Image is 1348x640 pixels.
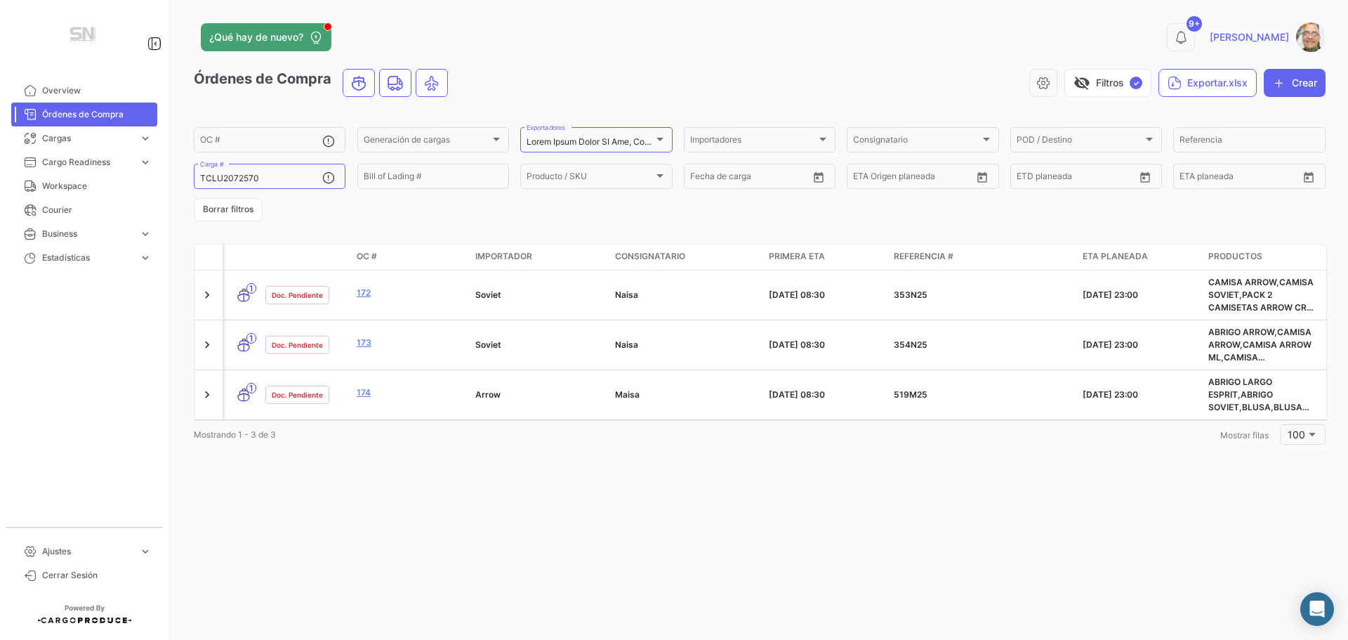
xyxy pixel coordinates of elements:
[894,389,927,400] span: 519M25
[1210,30,1289,44] span: [PERSON_NAME]
[272,389,323,400] span: Doc. Pendiente
[894,339,927,350] span: 354N25
[416,70,447,96] button: Air
[380,70,411,96] button: Land
[769,389,825,400] span: [DATE] 08:30
[1052,174,1108,183] input: Hasta
[42,569,152,582] span: Cerrar Sesión
[615,389,640,400] span: Maisa
[615,289,638,300] span: Naisa
[527,174,653,183] span: Producto / SKU
[853,174,878,183] input: Desde
[894,250,953,263] span: Referencia #
[1158,69,1257,97] button: Exportar.xlsx
[1179,174,1205,183] input: Desde
[343,70,374,96] button: Ocean
[11,198,157,222] a: Courier
[246,383,256,393] span: 1
[42,156,133,169] span: Cargo Readiness
[1298,166,1319,188] button: Open calendar
[1203,244,1328,270] datatable-header-cell: Productos
[1300,592,1334,626] div: Abrir Intercom Messenger
[475,250,532,263] span: Importador
[200,288,214,302] a: Expand/Collapse Row
[894,289,927,300] span: 353N25
[272,289,323,301] span: Doc. Pendiente
[690,137,817,147] span: Importadores
[1083,289,1138,300] span: [DATE] 23:00
[769,339,825,350] span: [DATE] 08:30
[475,339,501,350] span: Soviet
[42,180,152,192] span: Workspace
[139,545,152,558] span: expand_more
[1215,174,1271,183] input: Hasta
[475,289,501,300] span: Soviet
[194,429,276,440] span: Mostrando 1 - 3 de 3
[42,545,133,558] span: Ajustes
[475,389,501,400] span: Arrow
[357,250,377,263] span: OC #
[272,339,323,351] span: Doc. Pendiente
[200,388,214,402] a: Expand/Collapse Row
[139,132,152,145] span: expand_more
[615,339,638,350] span: Naisa
[1083,389,1138,400] span: [DATE] 23:00
[225,244,260,270] datatable-header-cell: Modo de Transporte
[972,166,993,188] button: Open calendar
[357,337,464,349] a: 173
[42,228,133,240] span: Business
[1017,137,1143,147] span: POD / Destino
[1073,74,1090,91] span: visibility_off
[1208,250,1262,263] span: Productos
[42,204,152,216] span: Courier
[1264,69,1326,97] button: Crear
[1083,339,1138,350] span: [DATE] 23:00
[42,108,152,121] span: Órdenes de Compra
[11,103,157,126] a: Órdenes de Compra
[351,244,470,270] datatable-header-cell: OC #
[888,244,1077,270] datatable-header-cell: Referencia #
[1135,166,1156,188] button: Open calendar
[194,198,263,221] button: Borrar filtros
[1077,244,1203,270] datatable-header-cell: ETA planeada
[1220,430,1269,440] span: Mostrar filas
[1288,429,1305,440] span: 100
[11,79,157,103] a: Overview
[1083,250,1148,263] span: ETA planeada
[470,244,609,270] datatable-header-cell: Importador
[11,174,157,198] a: Workspace
[1017,174,1042,183] input: Desde
[42,84,152,97] span: Overview
[1064,69,1151,97] button: visibility_offFiltros✓
[42,132,133,145] span: Cargas
[357,287,464,299] a: 172
[769,289,825,300] span: [DATE] 08:30
[364,137,490,147] span: Generación de cargas
[194,69,452,97] h3: Órdenes de Compra
[200,338,214,352] a: Expand/Collapse Row
[609,244,763,270] datatable-header-cell: Consignatario
[42,252,133,264] span: Estadísticas
[1296,22,1326,52] img: Captura.PNG
[49,17,119,56] img: Manufactura+Logo.png
[201,23,331,51] button: ¿Qué hay de nuevo?
[357,386,464,399] a: 174
[246,333,256,344] span: 1
[209,30,303,44] span: ¿Qué hay de nuevo?
[808,166,829,188] button: Open calendar
[246,283,256,294] span: 1
[139,228,152,240] span: expand_more
[853,137,979,147] span: Consignatario
[888,174,944,183] input: Hasta
[769,250,825,263] span: Primera ETA
[763,244,889,270] datatable-header-cell: Primera ETA
[139,156,152,169] span: expand_more
[260,244,351,270] datatable-header-cell: Estado Doc.
[1130,77,1142,89] span: ✓
[615,250,685,263] span: Consignatario
[690,174,715,183] input: Desde
[1208,277,1317,603] span: CAMISA ARROW,CAMISA SOVIET,PACK 2 CAMISETAS ARROW CR MC L,PACK 2 CAMISETAS ARROW CR MC M,PACK 2 C...
[139,252,152,264] span: expand_more
[725,174,781,183] input: Hasta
